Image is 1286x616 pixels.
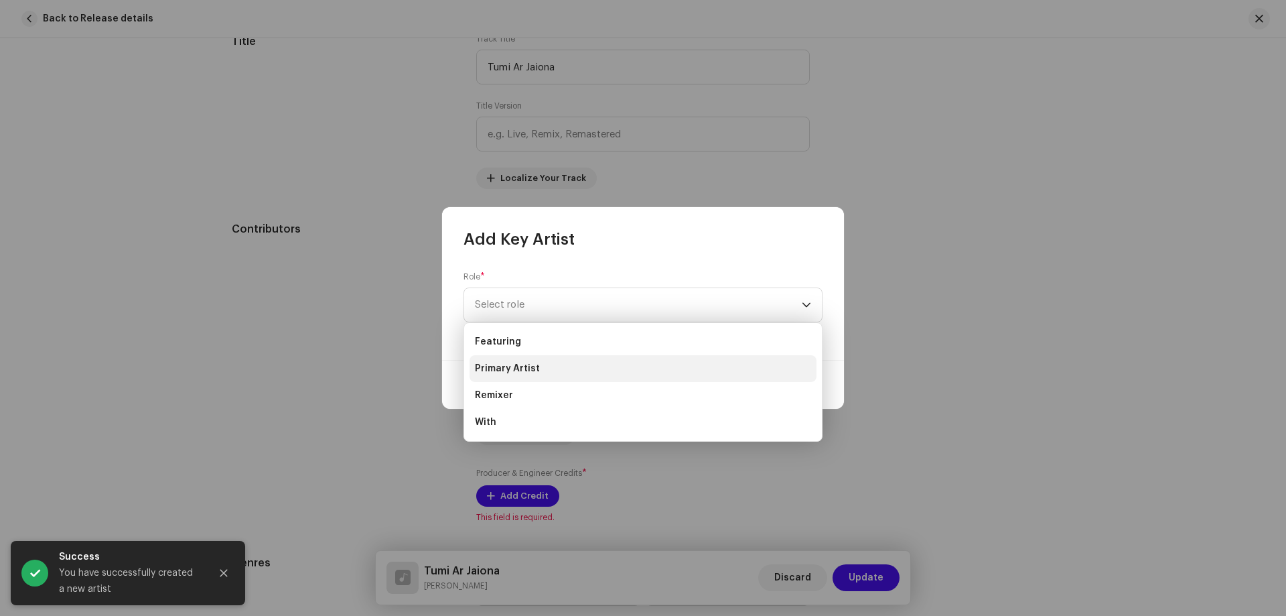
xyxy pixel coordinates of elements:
[59,565,200,597] div: You have successfully created a new artist
[475,335,521,349] span: Featuring
[470,382,816,409] li: Remixer
[475,389,513,402] span: Remixer
[463,271,485,282] label: Role
[475,362,540,375] span: Primary Artist
[470,355,816,382] li: Primary Artist
[210,560,237,587] button: Close
[470,409,816,436] li: With
[59,549,200,565] div: Success
[475,288,802,322] span: Select role
[475,416,496,429] span: With
[470,328,816,355] li: Featuring
[464,323,822,441] ul: Option List
[463,229,575,250] span: Add Key Artist
[802,288,811,322] div: dropdown trigger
